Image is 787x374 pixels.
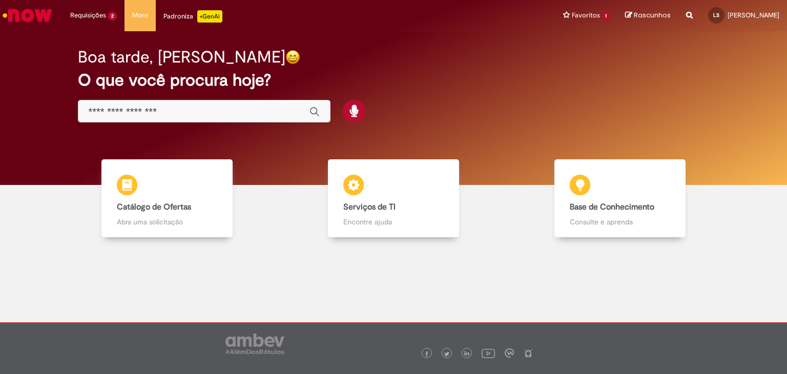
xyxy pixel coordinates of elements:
p: Encontre ajuda [343,217,444,227]
h2: O que você procura hoje? [78,71,710,89]
a: Base de Conhecimento Consulte e aprenda [507,159,733,238]
a: Catálogo de Ofertas Abra uma solicitação [54,159,280,238]
img: logo_footer_facebook.png [424,351,429,357]
div: Padroniza [163,10,222,23]
p: Consulte e aprenda [570,217,670,227]
a: Rascunhos [625,11,671,20]
img: logo_footer_naosei.png [524,348,533,358]
img: logo_footer_youtube.png [482,346,495,360]
span: Rascunhos [634,10,671,20]
span: 1 [602,12,610,20]
span: Favoritos [572,10,600,20]
img: happy-face.png [285,50,300,65]
b: Base de Conhecimento [570,202,654,212]
b: Catálogo de Ofertas [117,202,191,212]
img: logo_footer_linkedin.png [464,351,469,357]
span: 2 [108,12,117,20]
b: Serviços de TI [343,202,396,212]
span: Requisições [70,10,106,20]
a: Serviços de TI Encontre ajuda [280,159,507,238]
img: logo_footer_workplace.png [505,348,514,358]
img: logo_footer_ambev_rotulo_gray.png [225,334,284,354]
span: LS [713,12,719,18]
p: +GenAi [197,10,222,23]
span: More [132,10,148,20]
img: ServiceNow [1,5,54,26]
h2: Boa tarde, [PERSON_NAME] [78,48,285,66]
span: [PERSON_NAME] [728,11,779,19]
p: Abra uma solicitação [117,217,217,227]
img: logo_footer_twitter.png [444,351,449,357]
